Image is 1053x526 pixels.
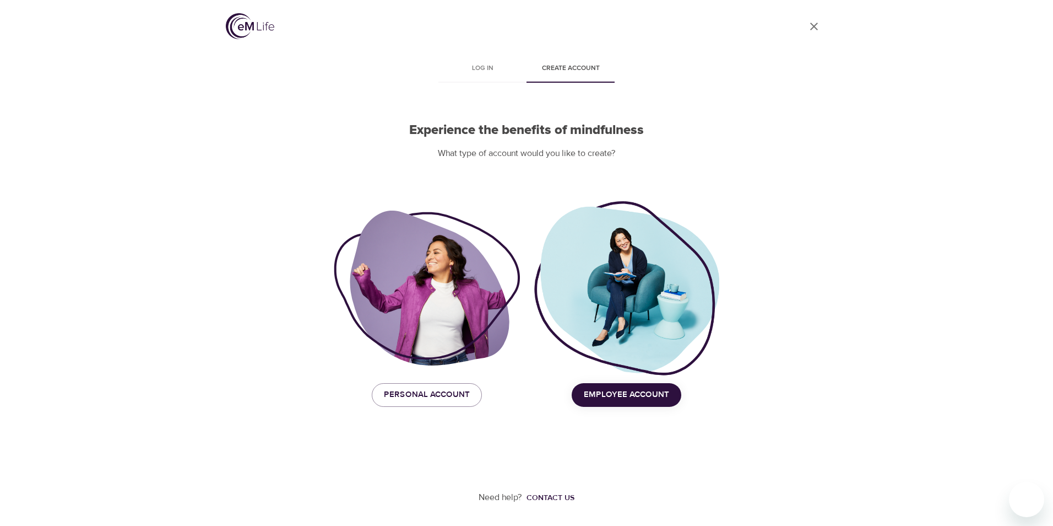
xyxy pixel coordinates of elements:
span: Employee Account [584,388,669,402]
button: Employee Account [572,383,681,406]
span: Personal Account [384,388,470,402]
button: Personal Account [372,383,482,406]
a: close [801,13,827,40]
p: Need help? [479,491,522,504]
p: What type of account would you like to create? [334,147,719,160]
img: logo [226,13,274,39]
span: Create account [533,63,608,74]
div: Contact us [526,492,574,503]
a: Contact us [522,492,574,503]
span: Log in [445,63,520,74]
h2: Experience the benefits of mindfulness [334,122,719,138]
iframe: Button to launch messaging window [1009,482,1044,517]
